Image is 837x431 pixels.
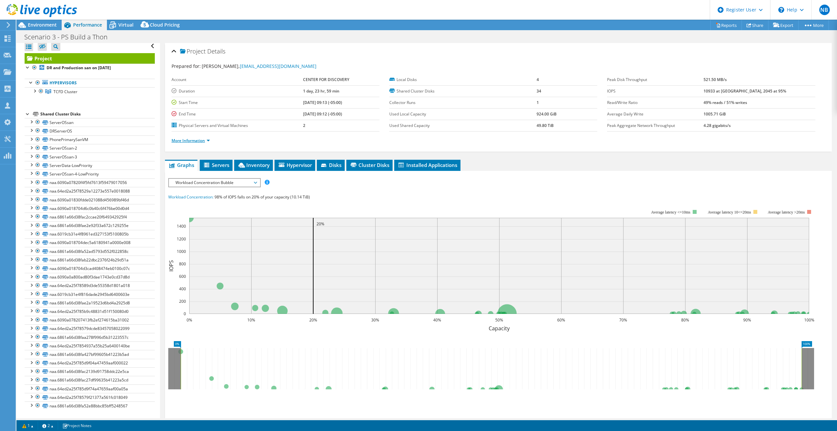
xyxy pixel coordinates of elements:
[179,261,186,267] text: 800
[73,22,102,28] span: Performance
[172,122,303,129] label: Physical Servers and Virtual Machines
[172,179,256,187] span: Workload Concentration Bubble
[172,111,303,117] label: End Time
[202,63,316,69] span: [PERSON_NAME],
[742,20,768,30] a: Share
[704,88,786,94] b: 10933 at [GEOGRAPHIC_DATA], 2045 at 95%
[704,100,747,105] b: 49% reads / 51% writes
[704,111,726,117] b: 1005.71 GiB
[25,341,155,350] a: naa.64ed2a25f7854937a55b25a6400140be
[619,317,627,323] text: 70%
[708,210,751,215] tspan: Average latency 10<=20ms
[320,162,341,168] span: Disks
[704,123,731,128] b: 4.28 gigabits/s
[537,123,554,128] b: 49.80 TiB
[168,260,175,272] text: IOPS
[207,47,225,55] span: Details
[495,317,503,323] text: 50%
[25,204,155,213] a: naa.6090a018704d6c0b40c6f476be00d0d4
[303,77,349,82] b: CENTER FOR DISCOVERY
[25,290,155,298] a: naa.6019cb31e4f816dade2945bd6400603e
[203,162,229,168] span: Servers
[25,53,155,64] a: Project
[28,22,57,28] span: Environment
[25,393,155,401] a: naa.64ed2a25f78579f21377a561fc018049
[38,421,58,430] a: 2
[25,161,155,170] a: ServerData-LowPriority
[25,367,155,376] a: naa.6861a66d38fac2139d91758ddc22e5ca
[537,88,541,94] b: 34
[25,178,155,187] a: naa.6090a07820f4f5fd7613f59479017056
[303,111,342,117] b: [DATE] 09:12 (-05:00)
[47,65,111,71] b: DR and Production san on [DATE]
[168,162,194,168] span: Graphs
[172,63,201,69] label: Prepared for:
[179,298,186,304] text: 200
[25,359,155,367] a: naa.64ed2a25f785d9f04a47459aaf000022
[179,274,186,279] text: 600
[168,194,214,200] span: Workload Concentration:
[58,421,96,430] a: Project Notes
[489,325,510,332] text: Capacity
[25,170,155,178] a: ServerOSsan-4-LowPriority
[25,264,155,273] a: naa.6090a018704d3cad408474eb0100c07c
[25,247,155,256] a: naa.6861a66d38fa52ad5793d552f022858c
[25,401,155,410] a: naa.6861a66d38fa52e88bbc85bff5248567
[350,162,389,168] span: Cluster Disks
[21,33,118,41] h1: Scenario 3 - PS Build a Thon
[172,99,303,106] label: Start Time
[25,307,155,316] a: naa.64ed2a25f785b9c48831d51f150080d0
[743,317,751,323] text: 90%
[18,421,38,430] a: 1
[710,20,742,30] a: Reports
[25,127,155,135] a: DRServerOS
[25,79,155,87] a: Hypervisors
[309,317,317,323] text: 20%
[25,238,155,247] a: naa.6090a018704dec5a6180941a0000e008
[607,88,703,94] label: IOPS
[303,100,342,105] b: [DATE] 09:13 (-05:00)
[25,230,155,238] a: naa.6019cb31e4f8961ed327153f5100805b
[237,162,270,168] span: Inventory
[389,99,537,106] label: Collector Runs
[778,7,784,13] svg: \n
[389,111,537,117] label: Used Local Capacity
[25,135,155,144] a: PhonePrimarySanVM
[180,48,206,55] span: Project
[150,22,180,28] span: Cloud Pricing
[768,20,799,30] a: Export
[177,236,186,242] text: 1200
[389,88,537,94] label: Shared Cluster Disks
[25,316,155,324] a: naa.6090a078207413fb2ef274615ba31002
[25,213,155,221] a: naa.6861a66d38fac2ccae20f649342925f4
[804,317,814,323] text: 100%
[53,89,77,94] span: TCFD Cluster
[214,194,310,200] span: 98% of IOPS falls on 20% of your capacity (10.14 TiB)
[768,210,805,215] text: Average latency >20ms
[607,111,703,117] label: Average Daily Write
[25,195,155,204] a: naa.6090a01830fdde021088d456989bf46d
[303,88,339,94] b: 1 day, 23 hr, 59 min
[557,317,565,323] text: 60%
[704,77,727,82] b: 521.50 MB/s
[389,122,537,129] label: Used Shared Capacity
[25,153,155,161] a: ServerOSsan-3
[537,111,557,117] b: 924.00 GiB
[118,22,133,28] span: Virtual
[681,317,689,323] text: 80%
[172,88,303,94] label: Duration
[247,317,255,323] text: 10%
[25,384,155,393] a: naa.64ed2a25f785d9f74a47659aaf00a05a
[607,99,703,106] label: Read/Write Ratio
[278,162,312,168] span: Hypervisor
[25,350,155,359] a: naa.6861a66d38fa427bf99605b41223b5ad
[651,210,690,215] tspan: Average latency <=10ms
[398,162,457,168] span: Installed Applications
[607,122,703,129] label: Peak Aggregate Network Throughput
[186,317,192,323] text: 0%
[25,118,155,127] a: ServerOSsan
[25,87,155,96] a: TCFD Cluster
[184,311,186,317] text: 0
[25,64,155,72] a: DR and Production san on [DATE]
[179,286,186,292] text: 400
